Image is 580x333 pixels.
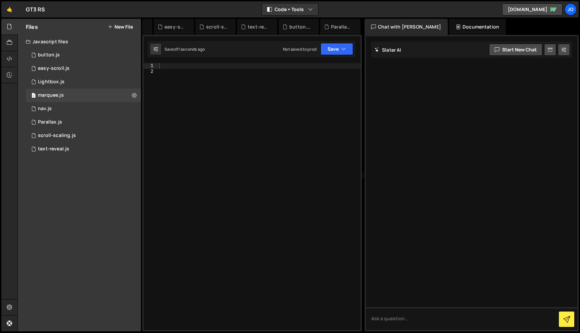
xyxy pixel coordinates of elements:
a: 🤙 [1,1,18,17]
div: easy-scroll.js [164,23,186,30]
div: marquee.js [38,92,64,98]
div: 11 seconds ago [177,46,205,52]
div: 16836/46154.js [26,102,141,115]
div: 1 [144,63,158,69]
div: Chat with [PERSON_NAME] [365,19,448,35]
div: 16836/46053.js [26,75,141,89]
div: Parallax.js [331,23,352,30]
div: nav.js [38,106,52,112]
button: Code + Tools [262,3,318,15]
div: 16836/46035.js [26,48,141,62]
div: 16836/46021.js [26,115,141,129]
div: 16836/46036.js [26,142,141,156]
div: button.js [289,23,311,30]
a: Jo [565,3,577,15]
button: Save [321,43,353,55]
div: Documentation [449,19,506,35]
div: 2 [144,69,158,75]
div: Lightbox.js [38,79,64,85]
div: 16836/46052.js [26,62,141,75]
span: 1 [32,93,36,99]
div: Saved [164,46,205,52]
div: scroll-scaling.js [206,23,228,30]
div: text-reveal.js [248,23,269,30]
div: easy-scroll.js [38,65,69,72]
h2: Slater AI [375,47,401,53]
div: Javascript files [18,35,141,48]
div: Parallax.js [38,119,62,125]
a: [DOMAIN_NAME] [502,3,563,15]
h2: Files [26,23,38,31]
div: GT3 RS [26,5,45,13]
button: Start new chat [489,44,542,56]
div: button.js [38,52,60,58]
div: 16836/46051.js [26,129,141,142]
div: Not saved to prod [283,46,317,52]
button: New File [108,24,133,30]
div: text-reveal.js [38,146,69,152]
div: scroll-scaling.js [38,133,76,139]
div: 16836/46157.js [26,89,141,102]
